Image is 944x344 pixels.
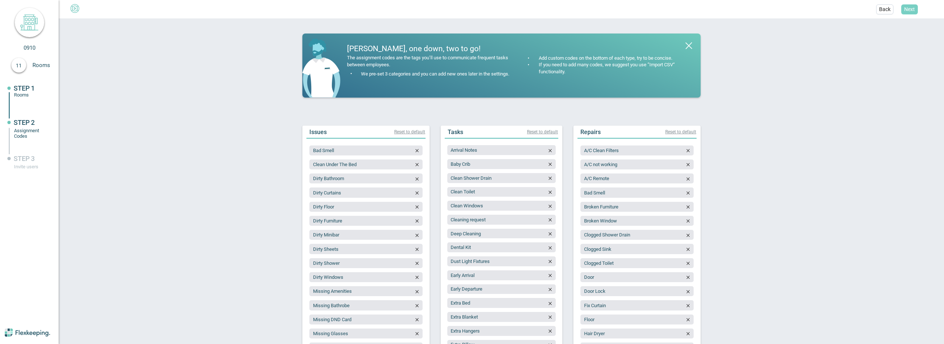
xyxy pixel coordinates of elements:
[14,155,35,162] span: STEP 3
[584,317,594,322] span: Floor
[313,148,334,153] span: Bad Smell
[584,232,630,238] span: Clogged Shower Drain
[584,274,594,280] span: Door
[584,148,619,153] span: A/C Clean Filters
[580,129,601,136] span: Repairs
[451,314,478,320] span: Extra Blanket
[347,45,511,53] div: [PERSON_NAME], one down, two to go!
[451,300,470,306] span: Extra Bed
[394,129,425,134] span: Reset to default
[313,303,350,308] span: Missing Bathrobe
[451,273,475,278] span: Early Arrival
[584,204,618,210] span: Broken Furniture
[451,147,477,153] span: Arrival Notes
[448,129,463,136] span: Tasks
[876,4,893,14] button: Back
[879,6,891,13] span: Back
[14,128,47,139] div: Assignment Codes
[584,218,617,224] span: Broken Window
[14,92,47,98] div: Rooms
[584,260,614,266] span: Clogged Toilet
[665,129,696,134] span: Reset to default
[527,129,558,134] span: Reset to default
[584,190,605,196] span: Bad Smell
[584,331,605,336] span: Hair Dryer
[313,190,341,196] span: Dirty Curtains
[584,176,609,181] span: A/C Remote
[309,129,327,136] span: Issues
[584,288,605,294] span: Door Lock
[451,286,482,292] span: Early Departure
[313,218,342,224] span: Dirty Furniture
[537,55,672,62] div: Add custom codes on the bottom of each type, try to be concise.
[347,55,511,69] div: The assignment codes are the tags you’ll use to communicate frequent tasks between employees.
[11,58,26,73] div: 11
[451,175,492,181] span: Clean Shower Drain
[584,303,606,308] span: Fix Curtain
[313,176,344,181] span: Dirty Bathroom
[451,161,470,167] span: Baby Crib
[14,84,35,92] span: STEP 1
[904,6,915,13] span: Next
[313,288,352,294] span: Missing Amenities
[14,119,35,126] span: STEP 2
[451,245,471,250] span: Dental Kit
[313,260,340,266] span: Dirty Shower
[313,162,357,167] span: Clean Under The Bed
[313,204,334,210] span: Dirty Floor
[451,231,481,236] span: Deep Cleaning
[313,331,348,336] span: Missing Glasses
[584,162,617,167] span: A/C not working
[313,246,339,252] span: Dirty Sheets
[451,203,483,208] span: Clean Windows
[24,45,35,51] span: 0910
[451,259,490,264] span: Dust Light Fixtures
[313,317,351,322] span: Missing DND Card
[313,274,343,280] span: Dirty Windows
[584,246,611,252] span: Clogged Sink
[451,217,486,222] span: Cleaning request
[451,189,475,194] span: Clean Toilet
[14,164,47,169] div: Invite users
[313,232,339,238] span: Dirty Minibar
[32,62,58,69] span: Rooms
[901,4,918,14] button: Next
[451,328,480,334] span: Extra Hangers
[537,62,688,76] div: If you need to add many codes, we suggest you use ”Import CSV“ functionality.
[359,71,509,78] div: We pre-set 3 categories and you can add new ones later in the settings.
